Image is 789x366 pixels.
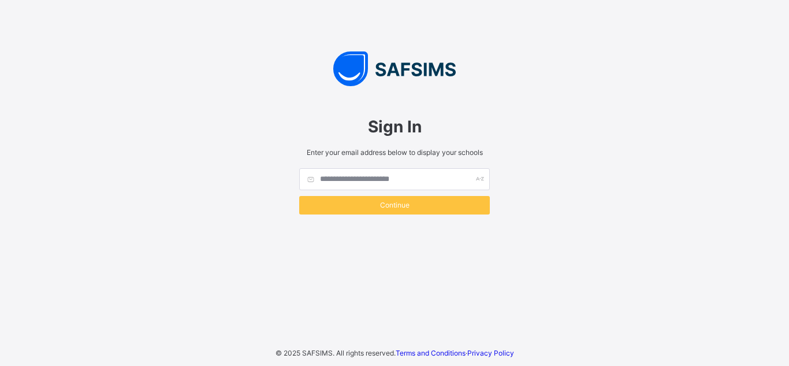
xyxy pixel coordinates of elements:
span: Continue [308,201,481,209]
a: Privacy Policy [467,349,514,357]
a: Terms and Conditions [396,349,466,357]
img: SAFSIMS Logo [288,51,501,86]
span: Enter your email address below to display your schools [299,148,490,157]
span: · [396,349,514,357]
span: © 2025 SAFSIMS. All rights reserved. [276,349,396,357]
span: Sign In [299,117,490,136]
